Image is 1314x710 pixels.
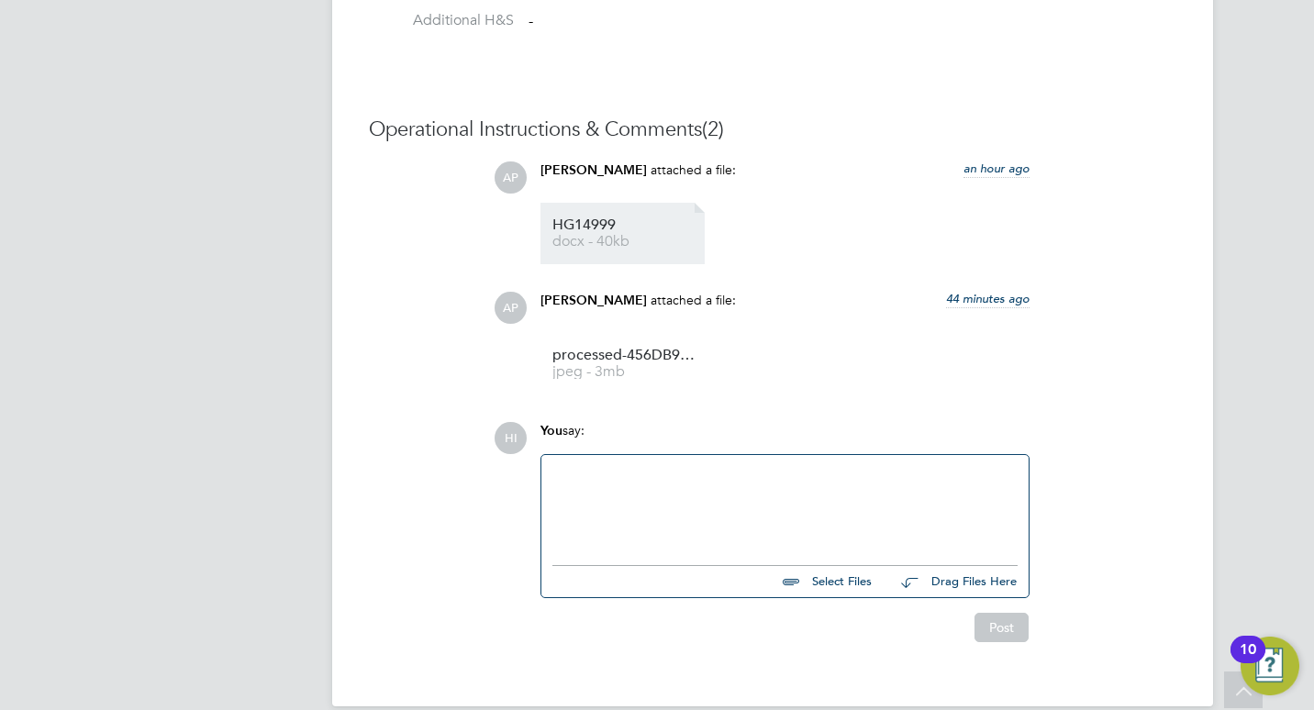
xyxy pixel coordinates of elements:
[552,218,699,249] a: HG14999 docx - 40kb
[495,422,527,454] span: HI
[946,291,1030,306] span: 44 minutes ago
[540,293,647,308] span: [PERSON_NAME]
[552,349,699,362] span: processed-456DB99B-5B5D-45C3-9E36-8319F09B10AE
[552,365,699,379] span: jpeg - 3mb
[702,116,724,141] span: (2)
[974,613,1029,642] button: Post
[1241,637,1299,695] button: Open Resource Center, 10 new notifications
[529,13,533,31] span: -
[651,292,736,308] span: attached a file:
[369,11,514,30] label: Additional H&S
[495,292,527,324] span: AP
[1240,649,1256,673] div: 10
[540,162,647,178] span: [PERSON_NAME]
[540,423,562,438] span: You
[369,116,1176,143] h3: Operational Instructions & Comments
[552,235,699,249] span: docx - 40kb
[886,563,1018,602] button: Drag Files Here
[552,218,699,232] span: HG14999
[963,161,1030,176] span: an hour ago
[552,349,699,379] a: processed-456DB99B-5B5D-45C3-9E36-8319F09B10AE jpeg - 3mb
[495,161,527,194] span: AP
[540,422,1030,454] div: say:
[651,161,736,178] span: attached a file:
